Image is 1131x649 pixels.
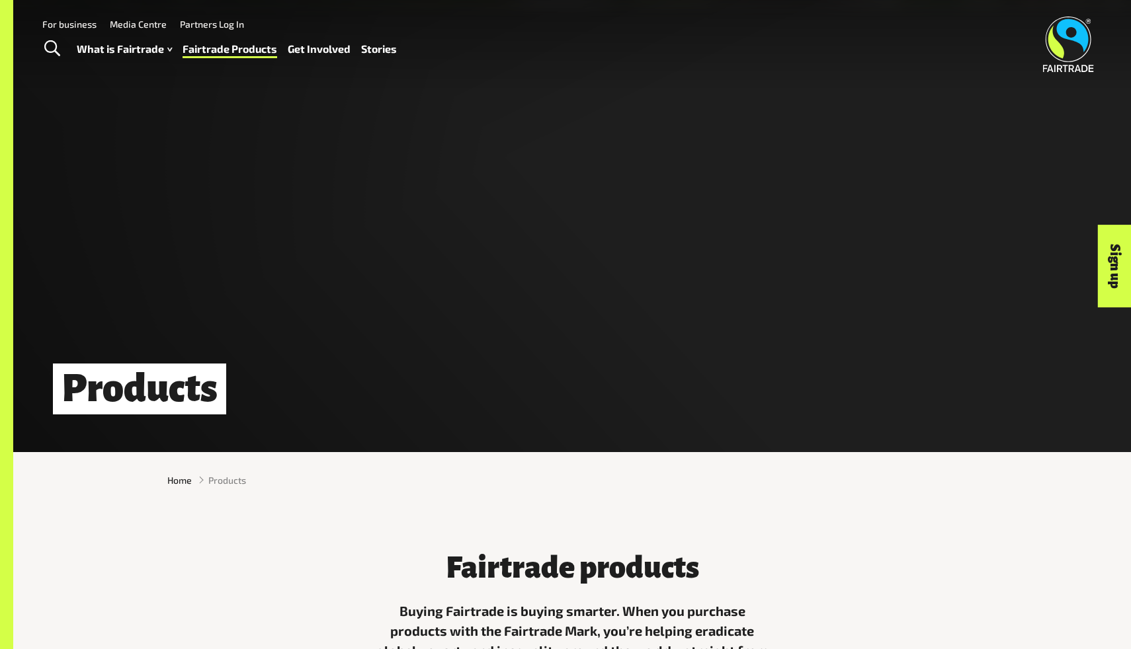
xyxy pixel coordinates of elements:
img: Fairtrade Australia New Zealand logo [1043,17,1094,72]
a: What is Fairtrade [77,40,172,59]
a: Home [167,473,192,487]
a: Get Involved [288,40,351,59]
a: Stories [361,40,397,59]
span: Products [208,473,246,487]
h3: Fairtrade products [374,551,771,584]
a: Partners Log In [180,19,244,30]
a: For business [42,19,97,30]
a: Fairtrade Products [183,40,277,59]
h1: Products [53,363,226,414]
a: Toggle Search [36,32,68,65]
a: Media Centre [110,19,167,30]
